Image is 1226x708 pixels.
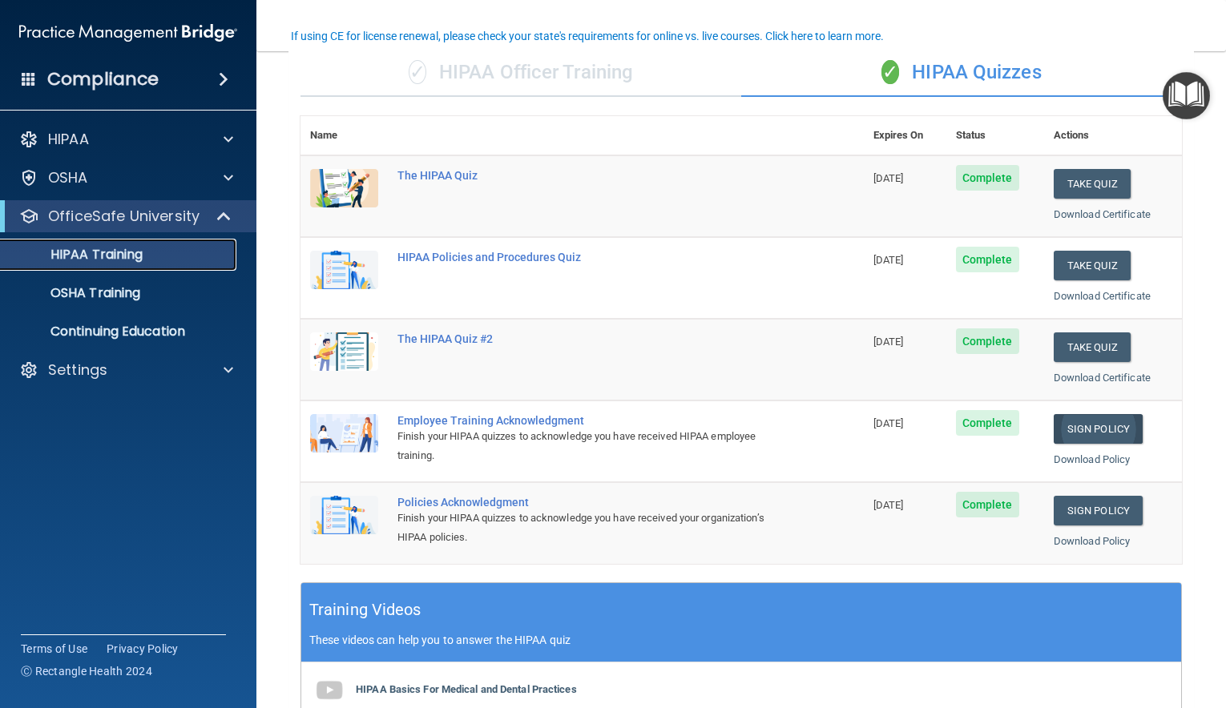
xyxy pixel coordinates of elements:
[397,496,784,509] div: Policies Acknowledgment
[741,49,1182,97] div: HIPAA Quizzes
[48,168,88,187] p: OSHA
[397,427,784,465] div: Finish your HIPAA quizzes to acknowledge you have received HIPAA employee training.
[47,68,159,91] h4: Compliance
[1044,116,1182,155] th: Actions
[21,663,152,679] span: Ⓒ Rectangle Health 2024
[1054,208,1151,220] a: Download Certificate
[946,116,1044,155] th: Status
[19,360,233,380] a: Settings
[397,509,784,547] div: Finish your HIPAA quizzes to acknowledge you have received your organization’s HIPAA policies.
[21,641,87,657] a: Terms of Use
[48,360,107,380] p: Settings
[1054,453,1131,465] a: Download Policy
[1054,372,1151,384] a: Download Certificate
[397,332,784,345] div: The HIPAA Quiz #2
[956,328,1019,354] span: Complete
[873,336,904,348] span: [DATE]
[956,410,1019,436] span: Complete
[873,254,904,266] span: [DATE]
[309,596,421,624] h5: Training Videos
[1054,290,1151,302] a: Download Certificate
[881,60,899,84] span: ✓
[356,683,577,695] b: HIPAA Basics For Medical and Dental Practices
[956,247,1019,272] span: Complete
[1163,72,1210,119] button: Open Resource Center
[873,417,904,429] span: [DATE]
[19,17,237,49] img: PMB logo
[19,130,233,149] a: HIPAA
[409,60,426,84] span: ✓
[300,49,741,97] div: HIPAA Officer Training
[48,207,200,226] p: OfficeSafe University
[1054,535,1131,547] a: Download Policy
[956,165,1019,191] span: Complete
[1054,414,1143,444] a: Sign Policy
[48,130,89,149] p: HIPAA
[300,116,388,155] th: Name
[10,247,143,263] p: HIPAA Training
[107,641,179,657] a: Privacy Policy
[956,492,1019,517] span: Complete
[10,285,140,301] p: OSHA Training
[309,634,1173,646] p: These videos can help you to answer the HIPAA quiz
[873,172,904,184] span: [DATE]
[1054,251,1131,280] button: Take Quiz
[10,324,229,340] p: Continuing Education
[19,207,232,226] a: OfficeSafe University
[864,116,946,155] th: Expires On
[397,169,784,182] div: The HIPAA Quiz
[1054,169,1131,199] button: Take Quiz
[873,499,904,511] span: [DATE]
[1054,332,1131,362] button: Take Quiz
[397,251,784,263] div: HIPAA Policies and Procedures Quiz
[1054,496,1143,525] a: Sign Policy
[19,168,233,187] a: OSHA
[397,414,784,427] div: Employee Training Acknowledgment
[288,28,886,44] button: If using CE for license renewal, please check your state's requirements for online vs. live cours...
[313,674,345,706] img: gray_youtube_icon.38fcd6cc.png
[291,30,884,42] div: If using CE for license renewal, please check your state's requirements for online vs. live cours...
